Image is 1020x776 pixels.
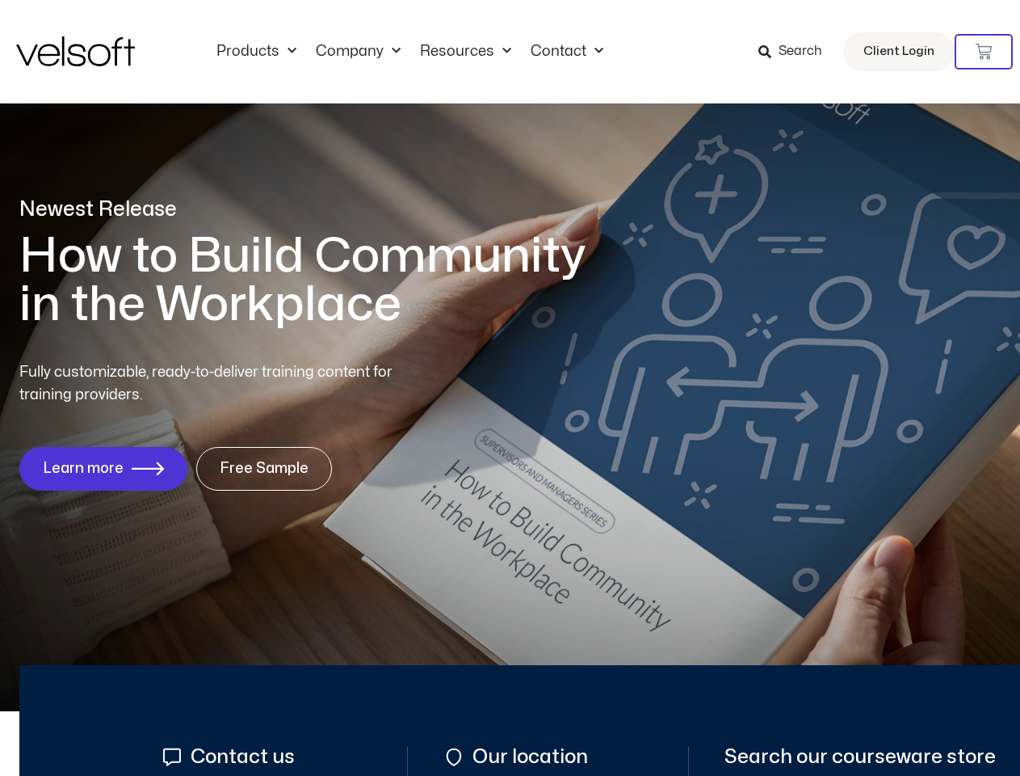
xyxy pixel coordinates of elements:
[187,746,295,768] span: Contact us
[779,41,822,62] span: Search
[19,196,609,224] p: Newest Release
[521,43,613,61] a: ContactMenu Toggle
[16,36,135,66] img: Velsoft Training Materials
[724,746,996,768] span: Search our courseware store
[19,447,187,491] a: Learn more
[863,41,934,62] span: Client Login
[19,232,609,329] h1: How to Build Community in the Workplace
[410,43,521,61] a: ResourcesMenu Toggle
[19,361,422,407] p: Fully customizable, ready-to-deliver training content for training providers.
[196,447,332,491] a: Free Sample
[306,43,410,61] a: CompanyMenu Toggle
[843,32,955,71] a: Client Login
[207,43,613,61] nav: Menu
[43,461,124,477] span: Learn more
[468,746,588,768] span: Our location
[207,43,306,61] a: ProductsMenu Toggle
[220,461,309,477] span: Free Sample
[758,38,833,65] a: Search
